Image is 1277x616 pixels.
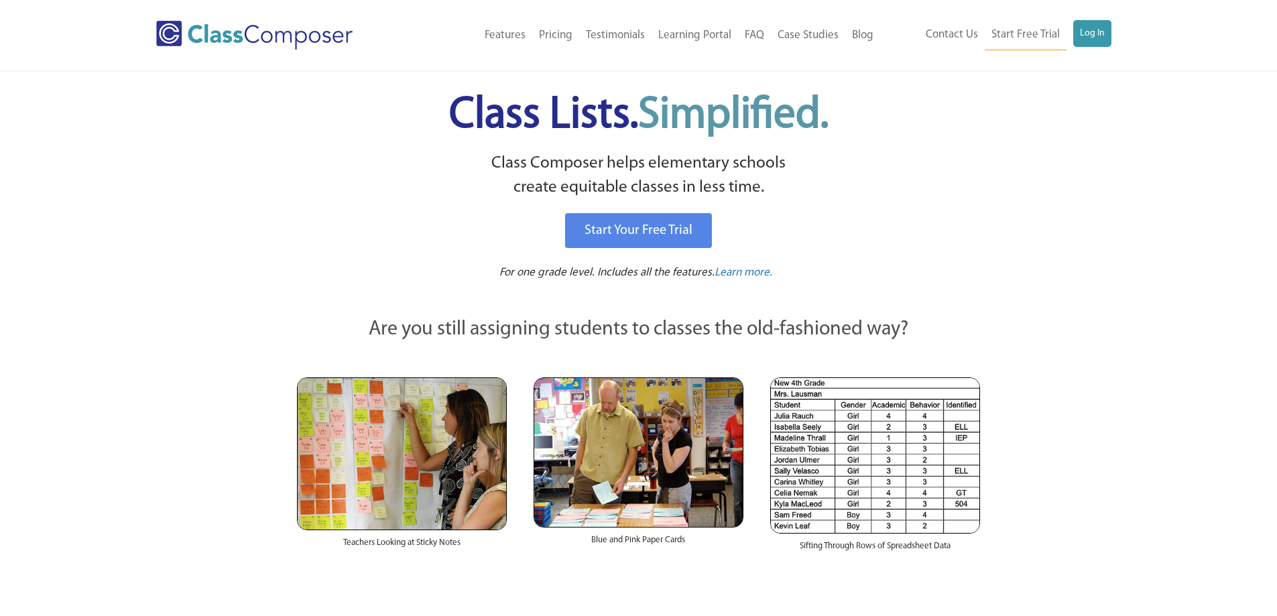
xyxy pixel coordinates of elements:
img: Spreadsheets [770,377,980,534]
a: Learning Portal [652,21,738,50]
a: Start Free Trial [985,20,1067,50]
a: Blog [845,21,880,50]
div: Blue and Pink Paper Cards [534,528,743,560]
nav: Header Menu [408,21,880,50]
img: Blue and Pink Paper Cards [534,377,743,527]
nav: Header Menu [880,20,1111,50]
span: Start Your Free Trial [585,224,692,237]
a: Learn more. [715,265,772,282]
a: Log In [1073,20,1111,47]
a: Contact Us [919,20,985,50]
a: Features [478,21,532,50]
p: Are you still assigning students to classes the old-fashioned way? [297,315,981,345]
div: Teachers Looking at Sticky Notes [297,530,507,562]
div: Sifting Through Rows of Spreadsheet Data [770,534,980,566]
span: For one grade level. Includes all the features. [499,267,715,278]
a: FAQ [738,21,771,50]
img: Class Composer [156,21,353,50]
a: Pricing [532,21,579,50]
a: Testimonials [579,21,652,50]
span: Simplified. [638,94,829,137]
p: Class Composer helps elementary schools create equitable classes in less time. [295,151,983,200]
a: Case Studies [771,21,845,50]
span: Class Lists. [449,94,829,137]
a: Start Your Free Trial [565,213,712,248]
img: Teachers Looking at Sticky Notes [297,377,507,530]
span: Learn more. [715,267,772,278]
